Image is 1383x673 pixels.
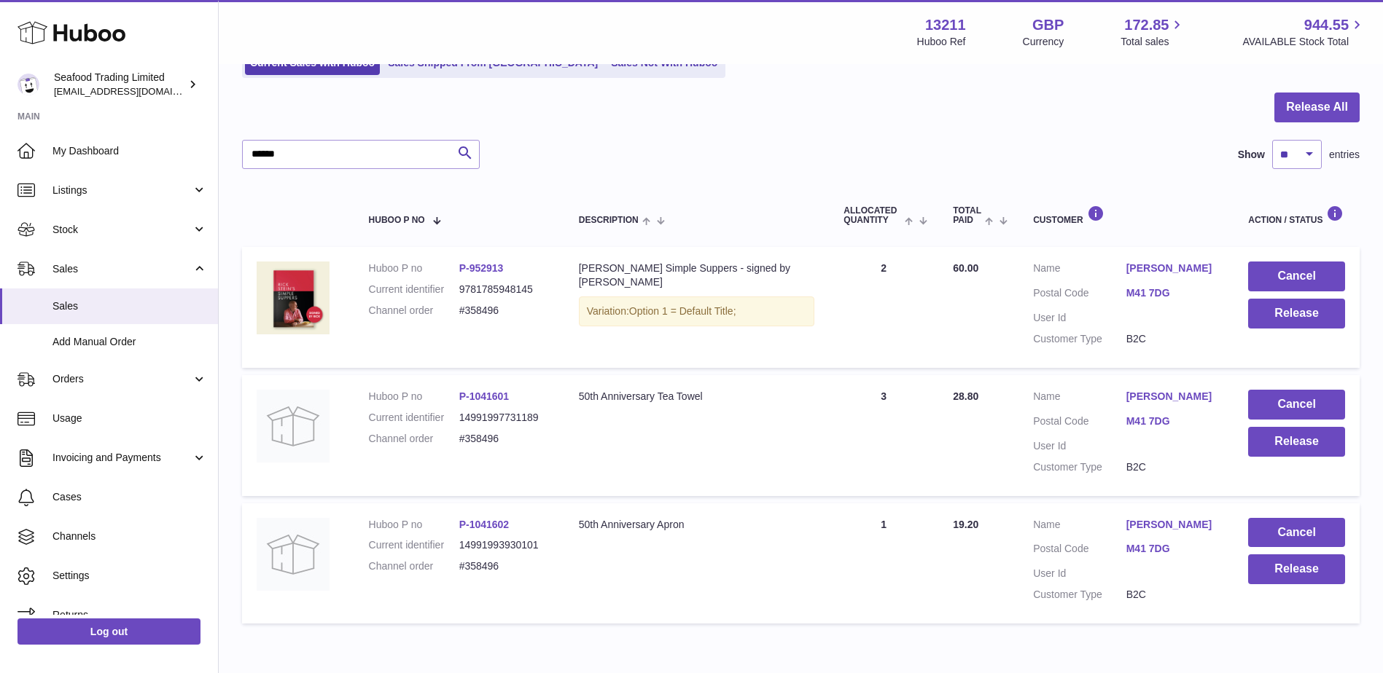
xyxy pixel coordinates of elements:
span: Listings [52,184,192,197]
dt: Name [1033,261,1126,279]
dt: User Id [1033,439,1126,453]
dt: Customer Type [1033,332,1126,346]
dt: Huboo P no [369,390,459,404]
dd: 14991997731189 [459,411,550,425]
span: Sales [52,262,192,276]
dt: Current identifier [369,411,459,425]
button: Cancel [1248,518,1345,548]
dt: Current identifier [369,538,459,552]
dt: Current identifier [369,283,459,296]
dt: Channel order [369,304,459,318]
span: Add Manual Order [52,335,207,349]
span: Returns [52,608,207,622]
dd: B2C [1126,588,1220,602]
span: Cases [52,490,207,504]
dd: #358496 [459,559,550,573]
span: AVAILABLE Stock Total [1242,35,1366,49]
button: Release [1248,554,1345,584]
dt: Channel order [369,432,459,446]
dt: Name [1033,518,1126,535]
a: [PERSON_NAME] [1126,390,1220,404]
span: Description [579,216,639,225]
span: Invoicing and Payments [52,451,192,465]
span: 944.55 [1304,15,1349,35]
dt: Name [1033,390,1126,407]
span: ALLOCATED Quantity [844,206,900,225]
div: Huboo Ref [917,35,966,49]
button: Release All [1274,93,1360,122]
a: P-1041601 [459,390,510,402]
span: 28.80 [953,390,978,402]
dd: 9781785948145 [459,283,550,296]
label: Show [1238,148,1265,162]
span: 172.85 [1124,15,1169,35]
div: 50th Anniversary Tea Towel [579,390,815,404]
span: My Dashboard [52,144,207,158]
dt: User Id [1033,311,1126,325]
div: [PERSON_NAME] Simple Suppers - signed by [PERSON_NAME] [579,261,815,289]
img: 1080x1080_Signed_by_Rick_23.06.27.jpg [257,261,330,334]
a: M41 7DG [1126,286,1220,300]
span: Stock [52,223,192,237]
div: Action / Status [1248,205,1345,225]
div: Customer [1033,205,1219,225]
dt: Customer Type [1033,588,1126,602]
span: 60.00 [953,262,978,274]
td: 3 [829,375,938,496]
a: 944.55 AVAILABLE Stock Total [1242,15,1366,49]
dt: Postal Code [1033,542,1126,559]
a: P-1041602 [459,519,510,530]
a: 172.85 Total sales [1121,15,1185,49]
img: no-photo.jpg [257,518,330,591]
td: 1 [829,503,938,624]
div: 50th Anniversary Apron [579,518,815,532]
div: Variation: [579,296,815,326]
dd: B2C [1126,460,1220,474]
a: [PERSON_NAME] [1126,261,1220,275]
dt: Huboo P no [369,261,459,275]
dt: Customer Type [1033,460,1126,474]
button: Release [1248,299,1345,328]
dt: Postal Code [1033,286,1126,304]
button: Release [1248,427,1345,457]
span: Total paid [953,206,981,225]
dt: Huboo P no [369,518,459,532]
a: Log out [17,618,200,645]
div: Currency [1023,35,1064,49]
strong: 13211 [925,15,966,35]
a: [PERSON_NAME] [1126,518,1220,532]
button: Cancel [1248,261,1345,291]
a: M41 7DG [1126,542,1220,556]
div: Seafood Trading Limited [54,71,185,98]
img: online@rickstein.com [17,74,39,95]
span: Option 1 = Default Title; [629,305,736,317]
button: Cancel [1248,390,1345,420]
dt: User Id [1033,567,1126,580]
span: Total sales [1121,35,1185,49]
span: [EMAIL_ADDRESS][DOMAIN_NAME] [54,85,214,97]
a: M41 7DG [1126,414,1220,428]
strong: GBP [1032,15,1064,35]
img: no-photo.jpg [257,390,330,463]
span: Usage [52,412,207,425]
span: Channels [52,530,207,543]
span: entries [1329,148,1360,162]
dd: B2C [1126,332,1220,346]
span: Settings [52,569,207,583]
a: P-952913 [459,262,504,274]
dd: 14991993930101 [459,538,550,552]
span: Sales [52,299,207,313]
dd: #358496 [459,304,550,318]
dt: Channel order [369,559,459,573]
span: Orders [52,372,192,386]
dd: #358496 [459,432,550,446]
dt: Postal Code [1033,414,1126,432]
span: Huboo P no [369,216,425,225]
td: 2 [829,247,938,368]
span: 19.20 [953,519,978,530]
